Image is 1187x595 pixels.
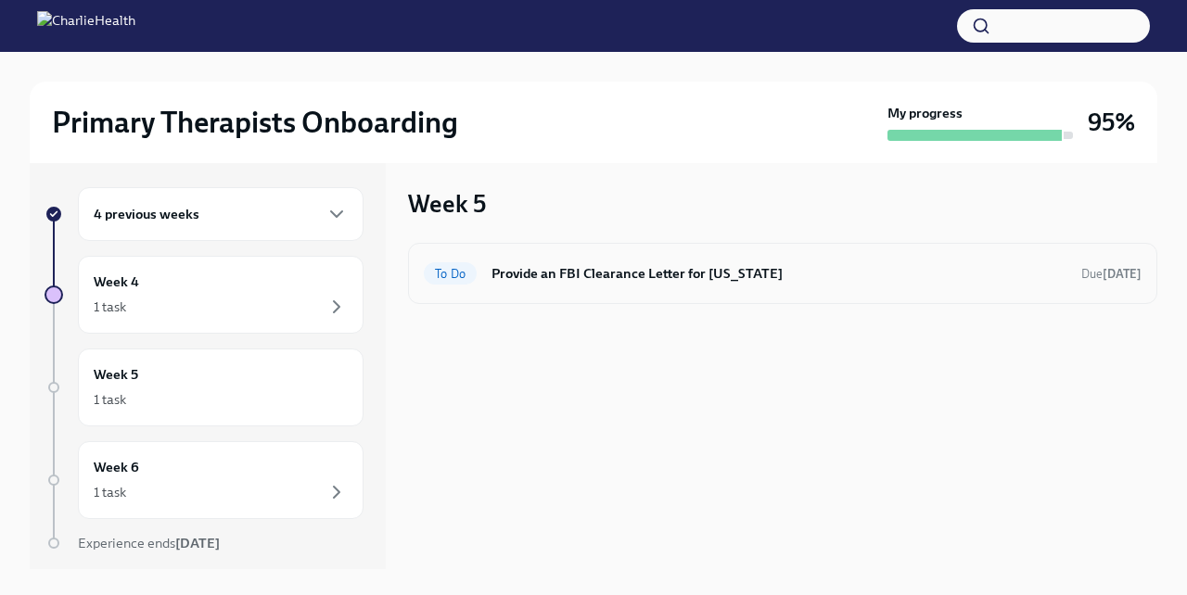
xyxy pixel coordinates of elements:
h3: Week 5 [408,187,486,221]
h2: Primary Therapists Onboarding [52,104,458,141]
h6: 4 previous weeks [94,204,199,224]
div: 1 task [94,483,126,501]
a: Week 41 task [45,256,364,334]
strong: [DATE] [1103,267,1142,281]
h6: Week 4 [94,272,139,292]
div: 1 task [94,390,126,409]
a: Week 51 task [45,348,364,426]
span: Experience ends [78,535,220,551]
h6: Week 5 [94,364,138,385]
div: 1 task [94,297,126,316]
span: September 11th, 2025 07:00 [1081,265,1142,283]
h6: Provide an FBI Clearance Letter for [US_STATE] [491,263,1066,284]
strong: [DATE] [175,535,220,551]
div: 4 previous weeks [78,187,364,241]
a: Week 61 task [45,441,364,519]
h6: Week 6 [94,457,139,477]
h3: 95% [1088,106,1135,139]
strong: My progress [887,104,963,122]
a: To DoProvide an FBI Clearance Letter for [US_STATE]Due[DATE] [424,259,1142,288]
span: Due [1081,267,1142,281]
span: To Do [424,267,477,281]
img: CharlieHealth [37,11,135,41]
